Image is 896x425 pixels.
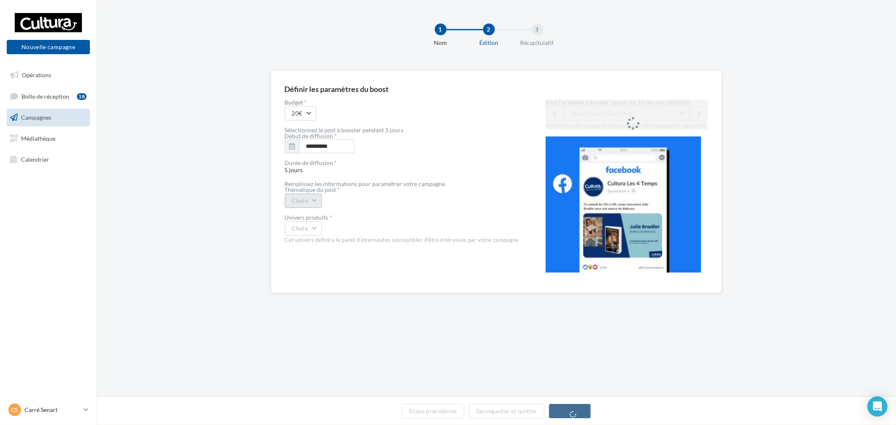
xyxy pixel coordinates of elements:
[285,127,519,133] div: Sélectionnez le post à booster pendant 5 jours
[285,187,519,193] div: Thématique du post *
[77,93,87,100] div: 18
[546,136,701,273] img: operation-preview
[285,194,322,208] button: Choix
[285,133,337,139] label: Début de diffusion *
[21,114,51,121] span: Campagnes
[5,130,92,147] a: Médiathèque
[285,85,389,93] div: Définir les paramètres du boost
[462,39,516,47] div: Édition
[21,155,49,163] span: Calendrier
[24,406,80,414] p: Carré Senart
[285,236,519,244] div: Cet univers définira le panel d'internautes susceptibles d'être intéressés par votre campagne
[285,221,322,236] button: Choix
[402,404,464,418] button: Etape précédente
[469,404,544,418] button: Sauvegarder et quitter
[5,87,92,105] a: Boîte de réception18
[285,106,316,121] button: 20€
[5,151,92,168] a: Calendrier
[531,24,543,35] div: 3
[285,215,519,220] div: Univers produits *
[414,39,468,47] div: Nom
[483,24,495,35] div: 2
[21,135,55,142] span: Médiathèque
[21,92,69,100] span: Boîte de réception
[285,160,519,166] div: Durée de diffusion *
[510,39,564,47] div: Récapitulatif
[867,396,888,417] div: Open Intercom Messenger
[7,402,90,418] a: CS Carré Senart
[285,160,519,173] span: 5 jours
[11,406,18,414] span: CS
[22,71,51,79] span: Opérations
[7,40,90,54] button: Nouvelle campagne
[435,24,447,35] div: 1
[285,181,519,187] div: Remplissez les informations pour paramétrer votre campagne.
[5,66,92,84] a: Opérations
[285,100,519,105] label: Budget *
[5,109,92,126] a: Campagnes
